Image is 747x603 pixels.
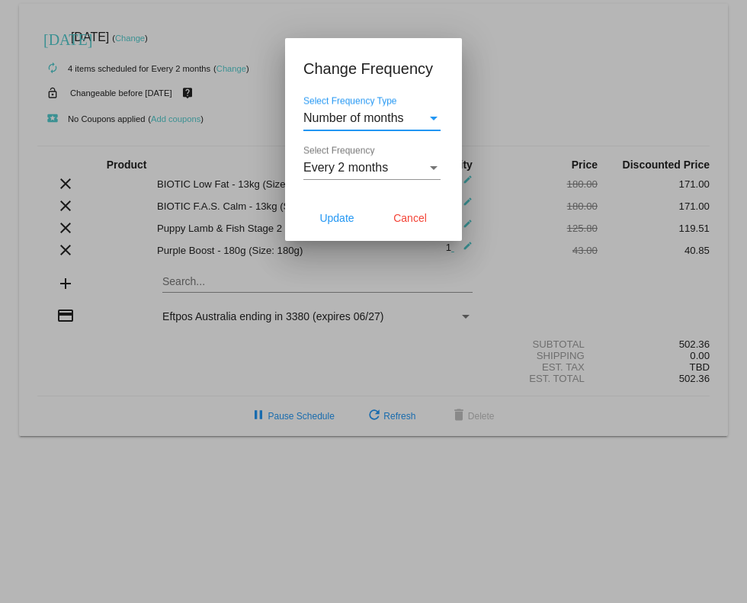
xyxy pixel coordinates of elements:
span: Update [319,212,354,224]
button: Cancel [377,204,444,232]
button: Update [303,204,370,232]
span: Cancel [393,212,427,224]
span: Number of months [303,111,404,124]
mat-select: Select Frequency [303,161,441,175]
span: Every 2 months [303,161,388,174]
mat-select: Select Frequency Type [303,111,441,125]
h1: Change Frequency [303,56,444,81]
